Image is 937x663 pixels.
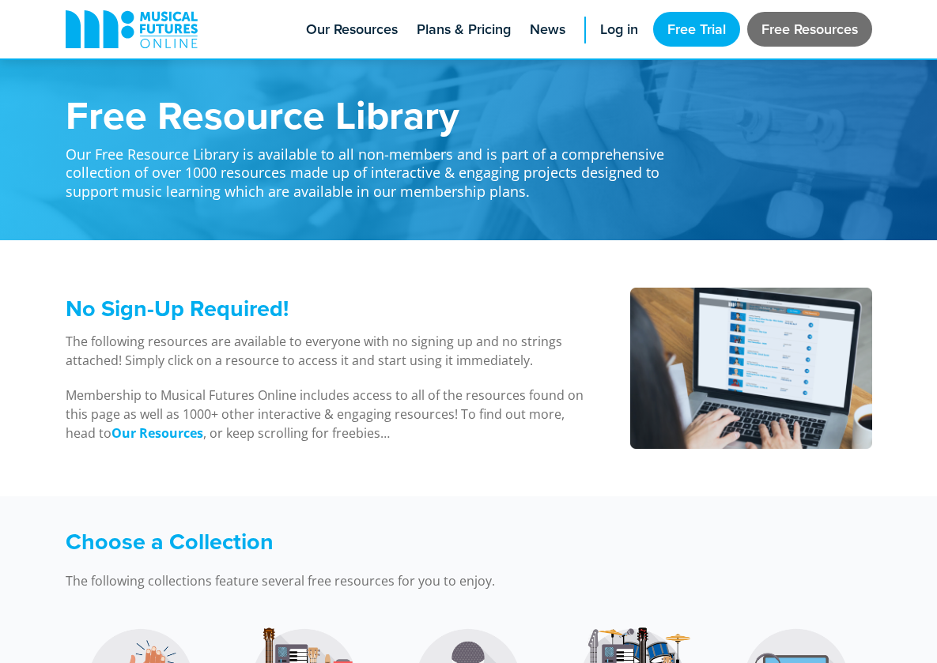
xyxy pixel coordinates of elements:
a: Free Resources [747,12,872,47]
p: Our Free Resource Library is available to all non-members and is part of a comprehensive collecti... [66,134,682,201]
span: Plans & Pricing [417,19,511,40]
span: Our Resources [306,19,398,40]
p: The following resources are available to everyone with no signing up and no strings attached! Sim... [66,332,590,370]
a: Free Trial [653,12,740,47]
span: News [530,19,565,40]
span: Log in [600,19,638,40]
p: Membership to Musical Futures Online includes access to all of the resources found on this page a... [66,386,590,443]
h3: Choose a Collection [66,528,682,556]
h1: Free Resource Library [66,95,682,134]
strong: Our Resources [111,424,203,442]
a: Our Resources [111,424,203,443]
span: No Sign-Up Required! [66,292,289,325]
p: The following collections feature several free resources for you to enjoy. [66,571,682,590]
